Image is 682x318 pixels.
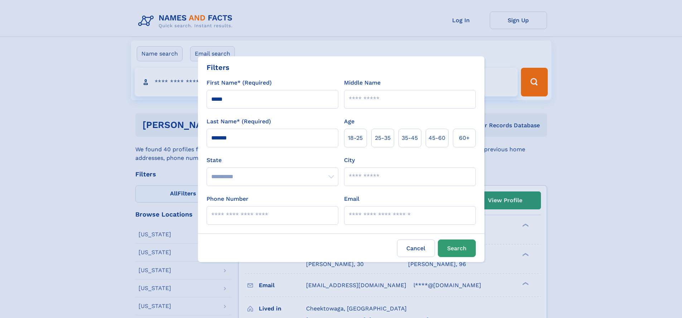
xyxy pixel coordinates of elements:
label: Age [344,117,354,126]
label: Email [344,195,359,203]
span: 60+ [459,134,470,142]
label: State [207,156,338,165]
button: Search [438,239,476,257]
label: Phone Number [207,195,248,203]
label: Cancel [397,239,435,257]
label: Middle Name [344,79,381,87]
label: First Name* (Required) [207,79,272,87]
span: 25‑35 [375,134,391,142]
label: City [344,156,355,165]
div: Filters [207,62,229,73]
label: Last Name* (Required) [207,117,271,126]
span: 45‑60 [429,134,445,142]
span: 35‑45 [402,134,418,142]
span: 18‑25 [348,134,363,142]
